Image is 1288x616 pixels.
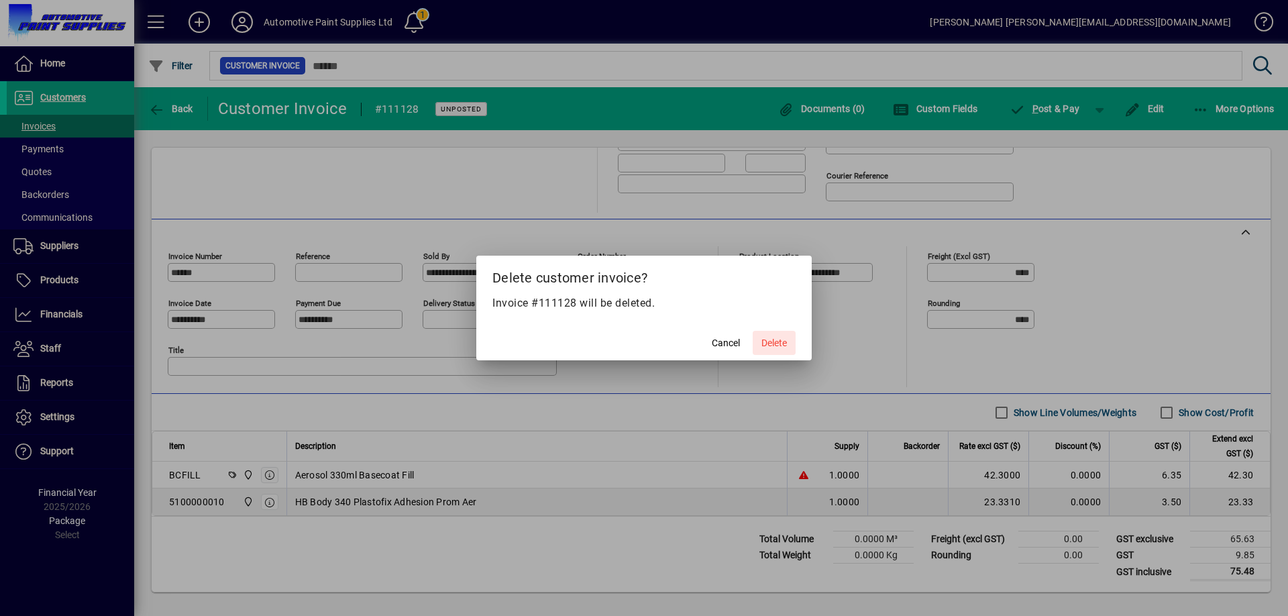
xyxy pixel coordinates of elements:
p: Invoice #111128 will be deleted. [492,295,796,311]
button: Delete [753,331,796,355]
button: Cancel [704,331,747,355]
span: Cancel [712,336,740,350]
span: Delete [761,336,787,350]
h2: Delete customer invoice? [476,256,812,295]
